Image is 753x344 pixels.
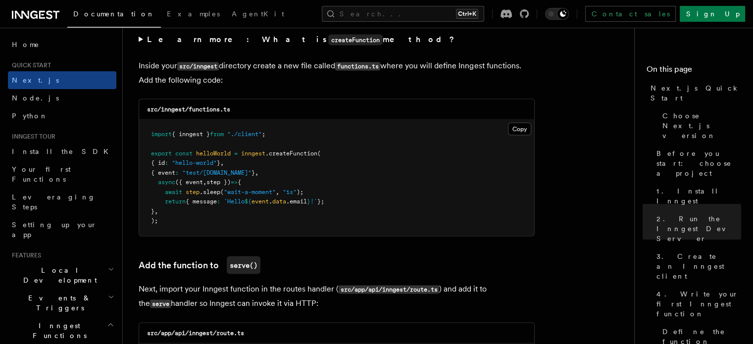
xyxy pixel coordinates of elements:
[8,71,116,89] a: Next.js
[8,188,116,216] a: Leveraging Steps
[8,36,116,53] a: Home
[12,76,59,84] span: Next.js
[154,208,158,215] span: ,
[12,94,59,102] span: Node.js
[272,198,286,205] span: data
[680,6,745,22] a: Sign Up
[175,179,203,186] span: ({ event
[8,89,116,107] a: Node.js
[8,293,108,313] span: Events & Triggers
[139,59,535,87] p: Inside your directory create a new file called where you will define Inngest functions. Add the f...
[12,112,48,120] span: Python
[310,198,317,205] span: !`
[151,159,165,166] span: { id
[8,160,116,188] a: Your first Functions
[165,159,168,166] span: :
[220,159,224,166] span: ,
[73,10,155,18] span: Documentation
[227,131,262,138] span: "./client"
[328,35,383,46] code: createFunction
[656,251,741,281] span: 3. Create an Inngest client
[210,131,224,138] span: from
[151,217,158,224] span: );
[251,198,269,205] span: event
[656,214,741,244] span: 2. Run the Inngest Dev Server
[653,210,741,247] a: 2. Run the Inngest Dev Server
[186,189,200,196] span: step
[147,106,230,113] code: src/inngest/functions.ts
[339,286,439,294] code: src/app/api/inngest/route.ts
[255,169,258,176] span: ,
[456,9,478,19] kbd: Ctrl+K
[585,6,676,22] a: Contact sales
[508,123,531,136] button: Copy
[12,221,97,239] span: Setting up your app
[231,179,238,186] span: =>
[220,189,224,196] span: (
[196,150,231,157] span: helloWorld
[67,3,161,28] a: Documentation
[238,179,241,186] span: {
[265,150,317,157] span: .createFunction
[147,35,456,44] strong: Learn more: What is method?
[186,198,217,205] span: { message
[165,198,186,205] span: return
[651,83,741,103] span: Next.js Quick Start
[151,208,154,215] span: }
[8,251,41,259] span: Features
[653,182,741,210] a: 1. Install Inngest
[262,131,265,138] span: ;
[234,150,238,157] span: =
[167,10,220,18] span: Examples
[269,198,272,205] span: .
[224,189,276,196] span: "wait-a-moment"
[647,63,741,79] h4: On this page
[8,289,116,317] button: Events & Triggers
[8,61,51,69] span: Quick start
[151,150,172,157] span: export
[177,62,219,71] code: src/inngest
[647,79,741,107] a: Next.js Quick Start
[224,198,245,205] span: `Hello
[322,6,484,22] button: Search...Ctrl+K
[161,3,226,27] a: Examples
[8,261,116,289] button: Local Development
[317,198,324,205] span: };
[226,3,290,27] a: AgentKit
[139,282,535,311] p: Next, import your Inngest function in the routes handler ( ) and add it to the handler so Inngest...
[172,159,217,166] span: "hello-world"
[286,198,307,205] span: .email
[12,40,40,49] span: Home
[656,148,741,178] span: Before you start: choose a project
[297,189,303,196] span: );
[8,107,116,125] a: Python
[206,179,231,186] span: step })
[8,133,55,141] span: Inngest tour
[8,143,116,160] a: Install the SDK
[232,10,284,18] span: AgentKit
[658,107,741,145] a: Choose Next.js version
[251,169,255,176] span: }
[151,169,175,176] span: { event
[335,62,380,71] code: functions.ts
[12,147,114,155] span: Install the SDK
[8,265,108,285] span: Local Development
[200,189,220,196] span: .sleep
[139,33,535,47] summary: Learn more: What iscreateFunctionmethod?
[172,131,210,138] span: { inngest }
[158,179,175,186] span: async
[283,189,297,196] span: "1s"
[217,198,220,205] span: :
[545,8,569,20] button: Toggle dark mode
[307,198,310,205] span: }
[317,150,321,157] span: (
[245,198,251,205] span: ${
[656,289,741,319] span: 4. Write your first Inngest function
[150,300,171,308] code: serve
[12,165,71,183] span: Your first Functions
[656,186,741,206] span: 1. Install Inngest
[12,193,96,211] span: Leveraging Steps
[165,189,182,196] span: await
[175,150,193,157] span: const
[8,321,107,341] span: Inngest Functions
